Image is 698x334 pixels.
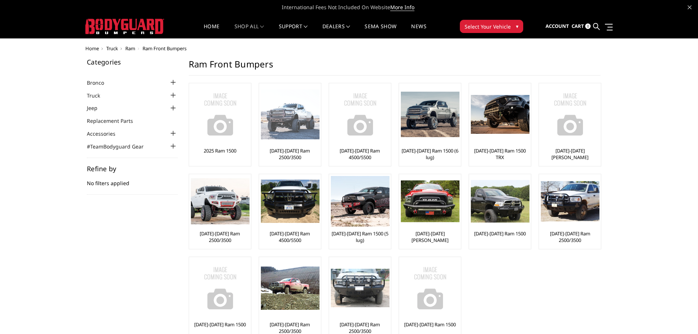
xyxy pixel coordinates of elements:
[474,230,526,237] a: [DATE]-[DATE] Ram 1500
[331,85,389,144] a: No Image
[191,85,249,144] a: No Image
[87,143,153,150] a: #TeamBodyguard Gear
[87,130,125,137] a: Accessories
[546,23,569,29] span: Account
[106,45,118,52] a: Truck
[191,259,250,318] img: No Image
[471,147,529,161] a: [DATE]-[DATE] Ram 1500 TRX
[390,4,414,11] a: More Info
[204,24,219,38] a: Home
[87,165,178,195] div: No filters applied
[87,79,113,87] a: Bronco
[87,165,178,172] h5: Refine by
[411,24,426,38] a: News
[401,259,459,318] a: No Image
[331,230,389,243] a: [DATE]-[DATE] Ram 1500 (5 lug)
[331,85,389,144] img: No Image
[365,24,396,38] a: SEMA Show
[279,24,308,38] a: Support
[541,147,599,161] a: [DATE]-[DATE] [PERSON_NAME]
[85,45,99,52] a: Home
[261,230,319,243] a: [DATE]-[DATE] Ram 4500/5500
[404,321,456,328] a: [DATE]-[DATE] Ram 1500
[572,16,591,36] a: Cart 0
[191,85,250,144] img: No Image
[541,85,599,144] a: No Image
[143,45,186,52] span: Ram Front Bumpers
[546,16,569,36] a: Account
[572,23,584,29] span: Cart
[87,92,109,99] a: Truck
[85,19,164,34] img: BODYGUARD BUMPERS
[331,147,389,161] a: [DATE]-[DATE] Ram 4500/5500
[125,45,135,52] a: Ram
[261,147,319,161] a: [DATE]-[DATE] Ram 2500/3500
[204,147,236,154] a: 2025 Ram 1500
[585,23,591,29] span: 0
[87,117,142,125] a: Replacement Parts
[191,259,249,318] a: No Image
[465,23,511,30] span: Select Your Vehicle
[541,85,599,144] img: No Image
[460,20,523,33] button: Select Your Vehicle
[189,59,601,76] h1: Ram Front Bumpers
[234,24,264,38] a: shop all
[194,321,246,328] a: [DATE]-[DATE] Ram 1500
[87,104,107,112] a: Jeep
[401,259,459,318] img: No Image
[516,22,518,30] span: ▾
[401,147,459,161] a: [DATE]-[DATE] Ram 1500 (6 lug)
[541,230,599,243] a: [DATE]-[DATE] Ram 2500/3500
[87,59,178,65] h5: Categories
[322,24,350,38] a: Dealers
[191,230,249,243] a: [DATE]-[DATE] Ram 2500/3500
[401,230,459,243] a: [DATE]-[DATE] [PERSON_NAME]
